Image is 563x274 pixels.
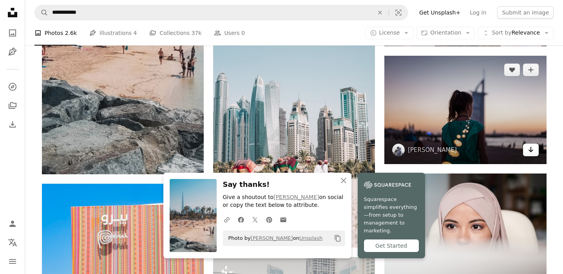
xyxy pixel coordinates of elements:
[191,29,201,37] span: 37k
[523,64,539,76] button: Add to Collection
[89,20,137,46] a: Illustrations 4
[415,6,465,19] a: Get Unsplash+
[223,194,345,209] p: Give a shoutout to on social or copy the text below to attribute.
[392,144,405,156] img: Go to Adam Le Sommer's profile
[213,4,375,248] img: camels on beach sands
[364,195,419,235] span: Squarespace simplifies everything—from setup to management to marketing.
[408,146,457,154] a: [PERSON_NAME]
[371,5,389,20] button: Clear
[523,144,539,156] a: Download
[384,106,546,113] a: girl standing near Burj Al Arab, Dubai during golden hour
[241,29,245,37] span: 0
[262,212,276,227] a: Share on Pinterest
[492,29,540,37] span: Relevance
[234,212,248,227] a: Share on Facebook
[504,64,520,76] button: Like
[5,44,20,60] a: Illustrations
[5,216,20,232] a: Log in / Sign up
[35,5,48,20] button: Search Unsplash
[5,117,20,132] a: Download History
[34,5,408,20] form: Find visuals sitewide
[478,27,554,39] button: Sort byRelevance
[5,25,20,41] a: Photos
[248,212,262,227] a: Share on Twitter
[273,194,319,200] a: [PERSON_NAME]
[379,29,400,36] span: License
[5,79,20,95] a: Explore
[492,29,511,36] span: Sort by
[465,6,491,19] a: Log in
[389,5,408,20] button: Visual search
[364,239,419,252] div: Get Started
[430,29,461,36] span: Orientation
[149,20,201,46] a: Collections 37k
[299,235,322,241] a: Unsplash
[497,6,554,19] button: Submit an image
[5,254,20,269] button: Menu
[384,224,546,231] a: Upper part of head of young contemporary businesswoman in hijab sitting in armchair in front of c...
[384,56,546,164] img: girl standing near Burj Al Arab, Dubai during golden hour
[358,173,425,258] a: Squarespace simplifies everything—from setup to management to marketing.Get Started
[5,98,20,113] a: Collections
[224,232,323,245] span: Photo by on
[214,20,245,46] a: Users 0
[134,29,137,37] span: 4
[366,27,414,39] button: License
[276,212,290,227] a: Share over email
[251,235,293,241] a: [PERSON_NAME]
[331,232,344,245] button: Copy to clipboard
[223,179,345,190] h3: Say thanks!
[416,27,475,39] button: Orientation
[5,5,20,22] a: Home — Unsplash
[5,235,20,250] button: Language
[364,179,411,191] img: file-1747939142011-51e5cc87e3c9
[213,122,375,130] a: camels on beach sands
